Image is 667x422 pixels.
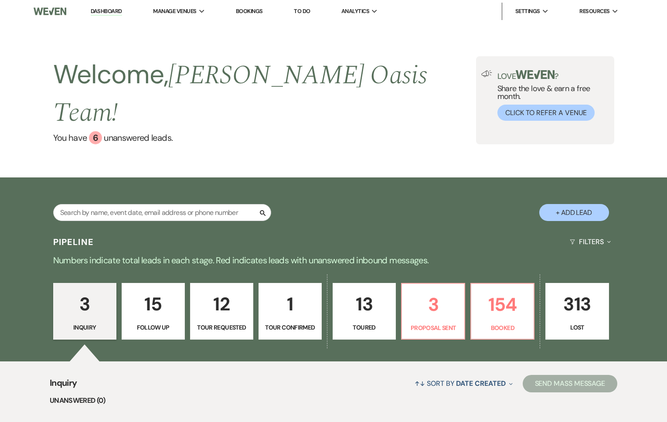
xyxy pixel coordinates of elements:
[50,395,617,406] li: Unanswered (0)
[294,7,310,15] a: To Do
[481,70,492,77] img: loud-speaker-illustration.svg
[456,379,505,388] span: Date Created
[127,289,179,319] p: 15
[53,283,116,340] a: 3Inquiry
[539,204,609,221] button: + Add Lead
[545,283,609,340] a: 313Lost
[551,323,603,332] p: Lost
[153,7,196,16] span: Manage Venues
[551,289,603,319] p: 313
[50,376,77,395] span: Inquiry
[264,289,316,319] p: 1
[497,70,609,80] p: Love ?
[407,290,459,319] p: 3
[470,283,534,340] a: 154Booked
[236,7,263,15] a: Bookings
[264,323,316,332] p: Tour Confirmed
[566,230,614,253] button: Filters
[407,323,459,333] p: Proposal Sent
[53,55,428,133] span: [PERSON_NAME] Oasis Team !
[59,323,111,332] p: Inquiry
[523,375,618,392] button: Send Mass Message
[190,283,253,340] a: 12Tour Requested
[20,253,647,267] p: Numbers indicate total leads in each stage. Red indicates leads with unanswered inbound messages.
[338,289,390,319] p: 13
[127,323,179,332] p: Follow Up
[259,283,322,340] a: 1Tour Confirmed
[411,372,516,395] button: Sort By Date Created
[34,2,66,20] img: Weven Logo
[338,323,390,332] p: Toured
[401,283,465,340] a: 3Proposal Sent
[579,7,609,16] span: Resources
[516,70,555,79] img: weven-logo-green.svg
[59,289,111,319] p: 3
[492,70,609,121] div: Share the love & earn a free month.
[53,131,476,144] a: You have 6 unanswered leads.
[53,204,271,221] input: Search by name, event date, email address or phone number
[497,105,595,121] button: Click to Refer a Venue
[53,236,94,248] h3: Pipeline
[91,7,122,16] a: Dashboard
[196,289,248,319] p: 12
[196,323,248,332] p: Tour Requested
[53,56,476,131] h2: Welcome,
[515,7,540,16] span: Settings
[341,7,369,16] span: Analytics
[122,283,185,340] a: 15Follow Up
[333,283,396,340] a: 13Toured
[476,290,528,319] p: 154
[476,323,528,333] p: Booked
[415,379,425,388] span: ↑↓
[89,131,102,144] div: 6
